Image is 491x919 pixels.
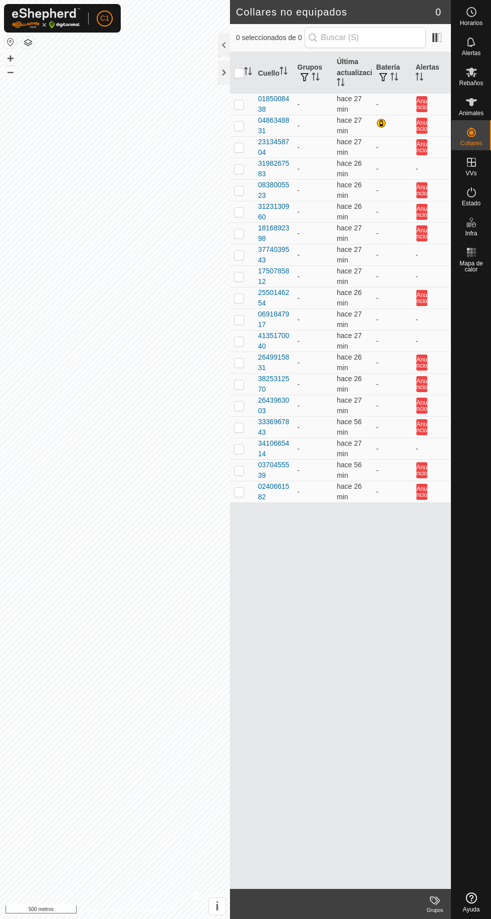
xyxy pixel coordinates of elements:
[376,208,379,216] font: -
[337,418,362,436] font: hace 56 min
[376,272,379,280] font: -
[337,159,362,178] span: 28 de agosto de 2025, 11:06
[376,337,379,345] font: -
[305,27,426,48] input: Buscar (S)
[416,398,427,414] button: Anuncio
[337,202,362,221] span: 28 de agosto de 2025, 11:06
[415,337,418,345] font: -
[258,332,289,350] font: 4135170040
[416,355,427,371] button: Anuncio
[258,439,289,458] font: 3410665414
[416,119,427,132] font: Anuncio
[416,484,427,500] button: Anuncio
[298,402,300,410] font: -
[236,34,302,42] font: 0 seleccionados de 0
[337,116,362,135] font: hace 27 min
[258,245,289,264] font: 3774039543
[459,110,483,117] font: Animales
[298,143,300,151] font: -
[416,225,427,241] button: Anuncio
[337,80,345,88] p-sorticon: Activar para ordenar
[460,20,482,27] font: Horarios
[415,316,418,324] font: -
[5,36,17,48] button: Restablecer mapa
[337,95,362,113] font: hace 27 min
[337,375,362,393] font: hace 26 min
[337,288,362,307] font: hace 26 min
[298,466,300,474] font: -
[416,485,427,498] font: Anuncio
[337,418,362,436] span: 28 de agosto de 2025, 10:35
[376,165,379,173] font: -
[376,402,379,410] font: -
[416,204,427,220] button: Anuncio
[416,462,427,478] button: Anuncio
[415,251,418,259] font: -
[459,80,483,87] font: Rebaños
[298,272,300,280] font: -
[376,100,379,108] font: -
[337,396,362,415] span: 28 ago 2025, 11:05
[416,291,427,304] font: Anuncio
[298,316,300,324] font: -
[337,482,362,501] font: hace 26 min
[459,260,483,273] font: Mapa de calor
[337,482,362,501] span: 28 ago 2025, 11:05
[376,316,379,324] font: -
[416,227,427,240] font: Anuncio
[258,288,289,307] font: 2550146254
[258,310,289,329] font: 0691847917
[376,63,400,71] font: Batería
[337,461,362,479] span: 28 de agosto de 2025, 10:35
[258,138,289,156] font: 2313458704
[435,7,441,18] font: 0
[258,353,289,372] font: 2649915831
[337,138,362,156] font: hace 27 min
[63,907,121,914] font: Política de Privacidad
[337,245,362,264] span: 28 ago 2025, 11:05
[298,294,300,302] font: -
[416,419,427,435] button: Anuncio
[5,66,17,78] button: –
[337,332,362,350] font: hace 27 min
[337,439,362,458] font: hace 27 min
[280,68,288,76] p-sorticon: Activar para ordenar
[258,461,289,479] font: 0370455539
[337,116,362,135] span: 28 ago 2025, 11:05
[415,63,439,71] font: Alertas
[416,290,427,306] button: Anuncio
[298,208,300,216] font: -
[258,202,289,221] font: 3123130960
[258,396,289,415] font: 2643963003
[244,69,252,77] p-sorticon: Activar para ordenar
[133,906,167,915] a: Contáctanos
[337,353,362,372] font: hace 26 min
[465,170,476,177] font: VVs
[258,375,289,393] font: 3825312570
[22,37,34,49] button: Capas del Mapa
[415,74,423,82] p-sorticon: Activar para ordenar
[258,95,289,113] font: 0185008438
[298,229,300,237] font: -
[376,488,379,496] font: -
[258,116,289,135] font: 0486348831
[416,182,427,198] button: Anuncio
[298,445,300,453] font: -
[416,376,427,392] button: Anuncio
[416,421,427,434] font: Anuncio
[462,200,480,207] font: Estado
[416,356,427,369] font: Anuncio
[337,375,362,393] span: 28 ago 2025, 11:05
[451,888,491,916] a: Ayuda
[416,141,427,154] font: Anuncio
[337,288,362,307] span: 28 de agosto de 2025, 11:06
[298,488,300,496] font: -
[337,224,362,242] span: 28 ago 2025, 11:05
[100,14,109,22] font: C1
[337,159,362,178] font: hace 26 min
[415,165,418,173] font: -
[337,267,362,285] font: hace 27 min
[416,184,427,197] font: Anuncio
[337,310,362,329] span: 28 ago 2025, 11:05
[376,186,379,194] font: -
